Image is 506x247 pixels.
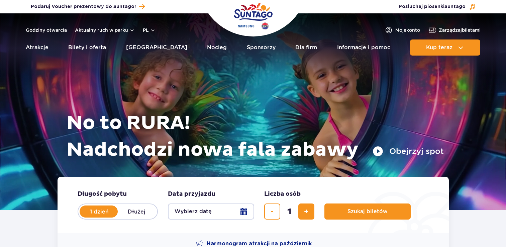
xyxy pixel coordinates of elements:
span: Posłuchaj piosenki [399,3,466,10]
span: Podaruj Voucher prezentowy do Suntago! [31,3,136,10]
span: Suntago [444,4,466,9]
span: Szukaj biletów [347,209,388,215]
button: Szukaj biletów [324,203,411,220]
a: Podaruj Voucher prezentowy do Suntago! [31,2,145,11]
button: Obejrzyj spot [373,146,444,157]
button: Posłuchaj piosenkiSuntago [399,3,476,10]
span: Długość pobytu [78,190,127,198]
button: Wybierz datę [168,203,254,220]
form: Planowanie wizyty w Park of Poland [58,177,449,233]
span: Data przyjazdu [168,190,215,198]
h1: No to RURA! Nadchodzi nowa fala zabawy [67,110,444,163]
input: liczba biletów [281,203,297,220]
button: Kup teraz [410,39,480,56]
span: Liczba osób [264,190,301,198]
span: Zarządzaj biletami [439,27,481,33]
a: Godziny otwarcia [26,27,67,33]
a: [GEOGRAPHIC_DATA] [126,39,187,56]
a: Zarządzajbiletami [428,26,481,34]
a: Nocleg [207,39,227,56]
button: usuń bilet [264,203,280,220]
button: Aktualny ruch w parku [75,27,135,33]
a: Mojekonto [385,26,420,34]
span: Kup teraz [426,45,452,51]
a: Dla firm [295,39,317,56]
label: Dłużej [118,204,156,219]
span: Moje konto [395,27,420,33]
a: Sponsorzy [247,39,276,56]
a: Bilety i oferta [68,39,106,56]
a: Atrakcje [26,39,48,56]
button: pl [143,27,156,33]
a: Informacje i pomoc [337,39,390,56]
button: dodaj bilet [298,203,314,220]
label: 1 dzień [80,204,118,219]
